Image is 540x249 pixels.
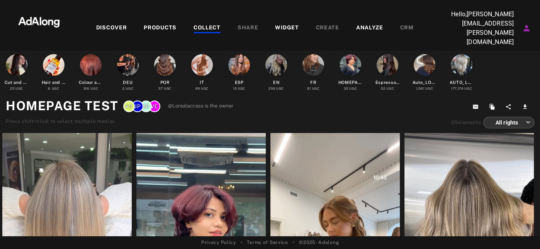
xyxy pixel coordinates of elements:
[490,112,530,133] div: All rights
[310,79,316,86] div: FR
[158,86,172,91] div: UGC
[275,24,299,33] div: WIDGET
[247,239,288,246] a: Terms of Service
[83,86,98,91] div: UGC
[140,101,152,112] div: Solene.D
[241,239,243,246] span: •
[501,212,540,249] iframe: Chat Widget
[160,79,170,86] div: POR
[316,24,339,33] div: CREATE
[42,79,66,86] div: Hair and Scalp Care
[436,10,514,47] p: Hello, [PERSON_NAME][EMAIL_ADDRESS][PERSON_NAME][DOMAIN_NAME]
[144,24,177,33] div: PRODUCTS
[307,86,319,91] div: UGC
[400,24,414,33] div: CRM
[79,79,103,86] div: Colour and Lightening
[299,239,339,246] span: © 2025 - Adalong
[96,24,127,33] div: DISCOVER
[123,79,132,86] div: DEU
[6,118,233,125] div: Press shift+click to select multiple medias
[518,101,535,112] button: Download
[238,24,258,33] div: SHARE
[338,79,363,86] div: HOMEPAGE TEST
[344,86,357,91] div: UGC
[268,86,284,91] div: UGC
[48,86,59,91] div: UGC
[168,102,234,110] span: @Lorealaccess is the owner
[200,79,204,86] div: IT
[501,101,518,112] button: Share
[6,97,119,115] h1: HOMEPAGE TEST
[451,119,457,125] span: 35
[273,79,279,86] div: EN
[451,119,481,126] div: elements
[485,101,502,112] button: Duplicate collection
[451,86,472,91] div: UGC
[375,79,400,86] div: Espresso Brunette
[201,239,236,246] a: Privacy Policy
[149,101,160,112] div: Valery.E
[413,79,437,86] div: Auto_LOREAL_PRO_Agreed_Linked
[132,101,143,112] div: Jade.P
[416,86,433,91] div: UGC
[10,86,23,91] div: UGC
[520,22,533,35] button: Account settings
[122,86,134,91] div: UGC
[5,79,29,86] div: Cut and Style
[469,101,485,112] button: Copy collection ID
[293,239,295,246] span: •
[195,86,209,91] div: UGC
[381,86,394,91] div: UGC
[234,79,243,86] div: ESP
[356,24,383,33] div: ANALYZE
[5,10,73,33] img: 63233d7d88ed69de3c212112c67096b6.png
[233,86,245,91] div: UGC
[450,79,474,86] div: AUTO_LOREAL_PRO
[194,24,221,33] div: COLLECT
[501,212,540,249] div: Widget de chat
[123,101,135,112] div: Khadija.B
